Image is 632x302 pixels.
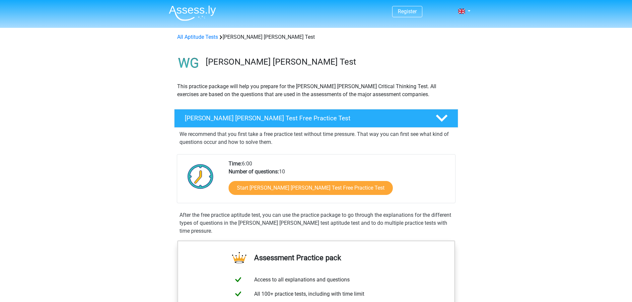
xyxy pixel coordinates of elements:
div: [PERSON_NAME] [PERSON_NAME] Test [175,33,458,41]
img: Clock [184,160,217,193]
img: Assessly [169,5,216,21]
div: 6:00 10 [224,160,455,203]
a: Register [398,8,417,15]
a: [PERSON_NAME] [PERSON_NAME] Test Free Practice Test [172,109,461,128]
h4: [PERSON_NAME] [PERSON_NAME] Test Free Practice Test [185,114,425,122]
b: Number of questions: [229,168,279,175]
a: All Aptitude Tests [177,34,218,40]
p: This practice package will help you prepare for the [PERSON_NAME] [PERSON_NAME] Critical Thinking... [177,83,455,98]
h3: [PERSON_NAME] [PERSON_NAME] Test [206,57,453,67]
div: After the free practice aptitude test, you can use the practice package to go through the explana... [177,211,456,235]
b: Time: [229,160,242,167]
a: Start [PERSON_NAME] [PERSON_NAME] Test Free Practice Test [229,181,393,195]
img: watson glaser test [175,49,203,77]
p: We recommend that you first take a free practice test without time pressure. That way you can fir... [179,130,453,146]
